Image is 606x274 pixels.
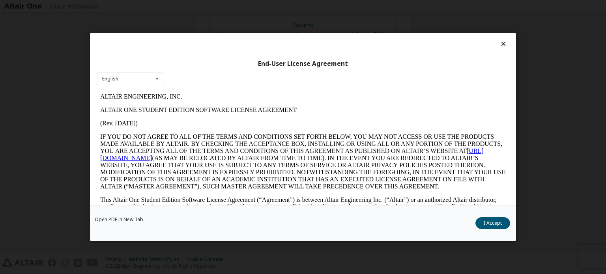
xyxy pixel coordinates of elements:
[3,17,409,24] p: ALTAIR ONE STUDENT EDITION SOFTWARE LICENSE AGREEMENT
[3,43,409,100] p: IF YOU DO NOT AGREE TO ALL OF THE TERMS AND CONDITIONS SET FORTH BELOW, YOU MAY NOT ACCESS OR USE...
[102,76,118,81] div: English
[95,217,143,222] a: Open PDF in New Tab
[3,106,409,135] p: This Altair One Student Edition Software License Agreement (“Agreement”) is between Altair Engine...
[3,58,387,71] a: [URL][DOMAIN_NAME]
[3,30,409,37] p: (Rev. [DATE])
[97,60,509,68] div: End-User License Agreement
[475,217,510,229] button: I Accept
[3,3,409,10] p: ALTAIR ENGINEERING, INC.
